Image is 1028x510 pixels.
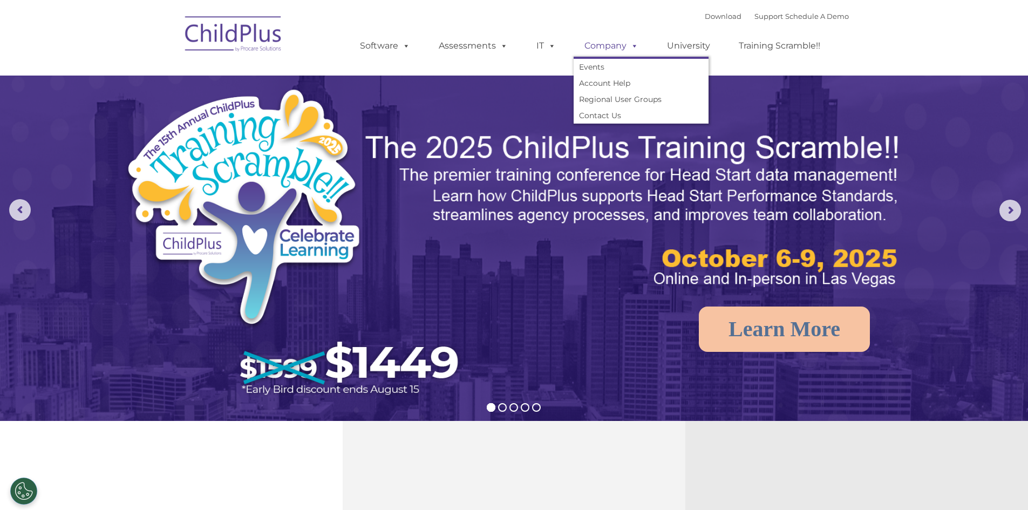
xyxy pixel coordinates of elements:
span: Last name [150,71,183,79]
a: Schedule A Demo [785,12,849,21]
a: Regional User Groups [574,91,709,107]
a: Download [705,12,741,21]
a: Software [349,35,421,57]
font: | [705,12,849,21]
a: Contact Us [574,107,709,124]
img: ChildPlus by Procare Solutions [180,9,288,63]
a: Training Scramble!! [728,35,831,57]
a: Support [754,12,783,21]
a: Company [574,35,649,57]
button: Cookies Settings [10,478,37,505]
a: University [656,35,721,57]
a: IT [526,35,567,57]
a: Learn More [699,307,870,352]
iframe: Chat Widget [852,393,1028,510]
a: Events [574,59,709,75]
a: Account Help [574,75,709,91]
a: Assessments [428,35,519,57]
span: Phone number [150,115,196,124]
